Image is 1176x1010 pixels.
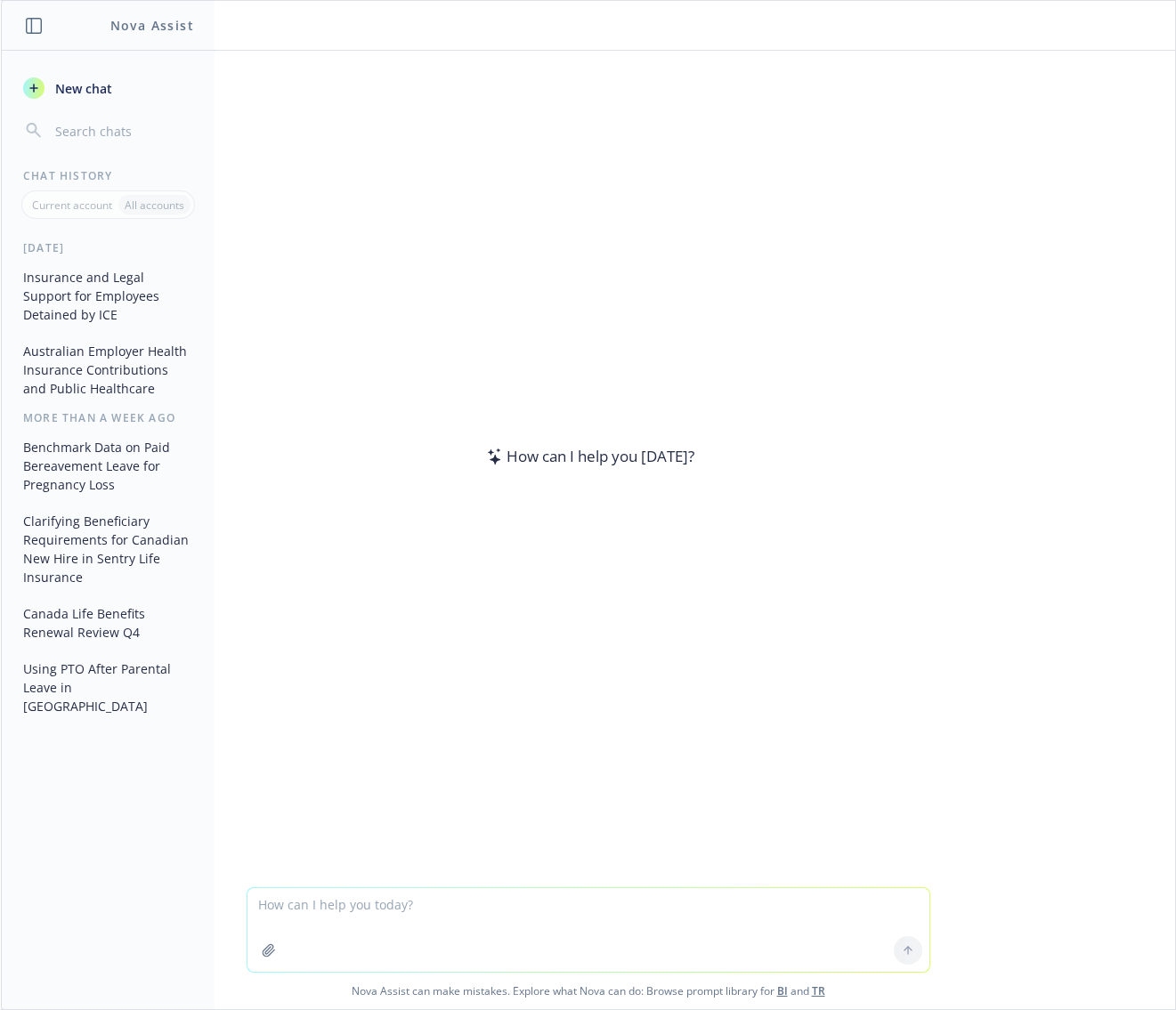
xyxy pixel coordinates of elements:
button: Clarifying Beneficiary Requirements for Canadian New Hire in Sentry Life Insurance [16,506,200,592]
span: Nova Assist can make mistakes. Explore what Nova can do: Browse prompt library for and [8,973,1168,1009]
button: Canada Life Benefits Renewal Review Q4 [16,599,200,647]
div: [DATE] [2,240,215,255]
div: More than a week ago [2,410,215,425]
h1: Nova Assist [110,16,194,35]
a: BI [777,983,788,998]
span: New chat [52,79,112,98]
p: Current account [32,198,112,213]
button: Insurance and Legal Support for Employees Detained by ICE [16,263,200,329]
button: New chat [16,72,200,104]
div: How can I help you [DATE]? [482,445,694,468]
a: TR [812,983,825,998]
input: Search chats [52,118,193,143]
p: All accounts [125,198,184,213]
div: Chat History [2,168,215,183]
button: Australian Employer Health Insurance Contributions and Public Healthcare [16,336,200,403]
button: Benchmark Data on Paid Bereavement Leave for Pregnancy Loss [16,432,200,499]
button: Using PTO After Parental Leave in [GEOGRAPHIC_DATA] [16,654,200,721]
